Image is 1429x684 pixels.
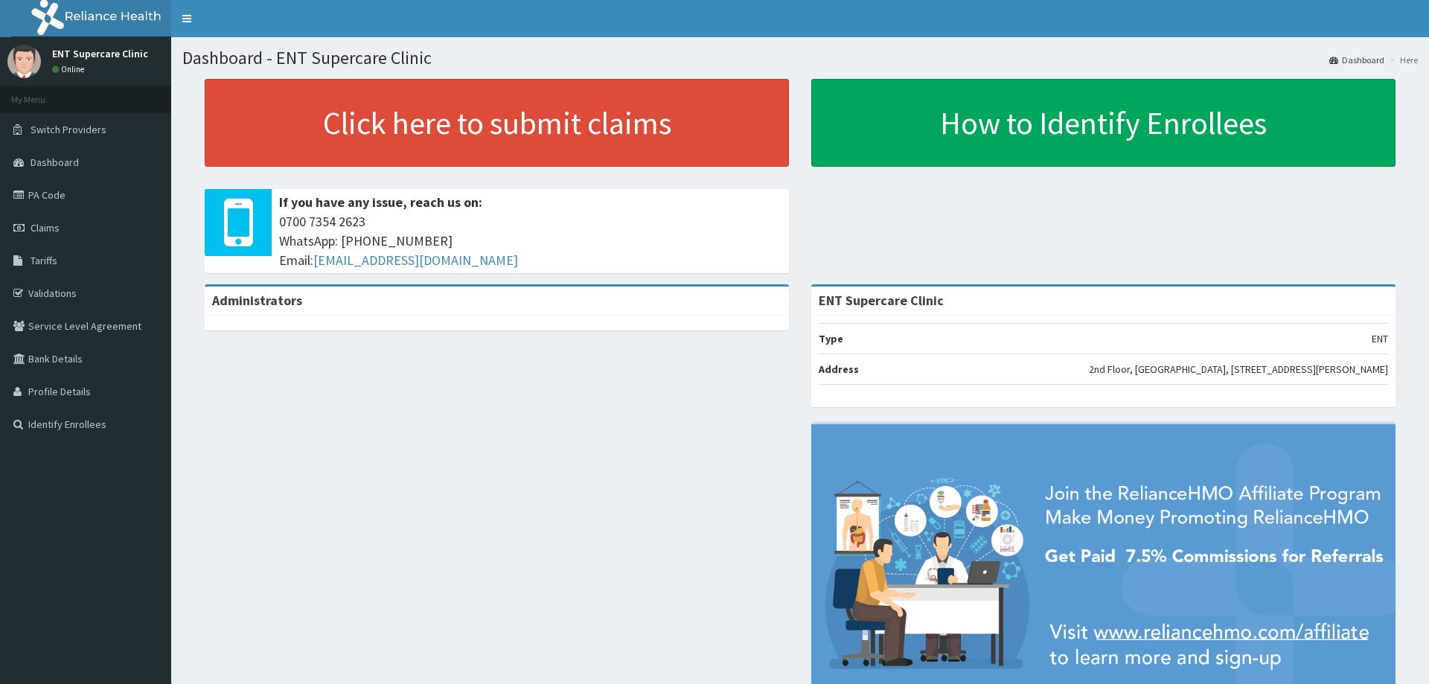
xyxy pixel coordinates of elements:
[31,156,79,169] span: Dashboard
[182,48,1418,68] h1: Dashboard - ENT Supercare Clinic
[212,292,302,309] b: Administrators
[811,79,1396,167] a: How to Identify Enrollees
[819,292,944,309] strong: ENT Supercare Clinic
[31,123,106,136] span: Switch Providers
[31,254,57,267] span: Tariffs
[1372,331,1388,346] p: ENT
[819,332,843,345] b: Type
[1386,54,1418,66] li: Here
[1089,362,1388,377] p: 2nd Floor, [GEOGRAPHIC_DATA], [STREET_ADDRESS][PERSON_NAME]
[313,252,518,269] a: [EMAIL_ADDRESS][DOMAIN_NAME]
[52,64,88,74] a: Online
[205,79,789,167] a: Click here to submit claims
[7,45,41,78] img: User Image
[279,194,482,211] b: If you have any issue, reach us on:
[279,212,781,269] span: 0700 7354 2623 WhatsApp: [PHONE_NUMBER] Email:
[1329,54,1384,66] a: Dashboard
[31,221,60,234] span: Claims
[819,362,859,376] b: Address
[52,48,148,59] p: ENT Supercare Clinic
